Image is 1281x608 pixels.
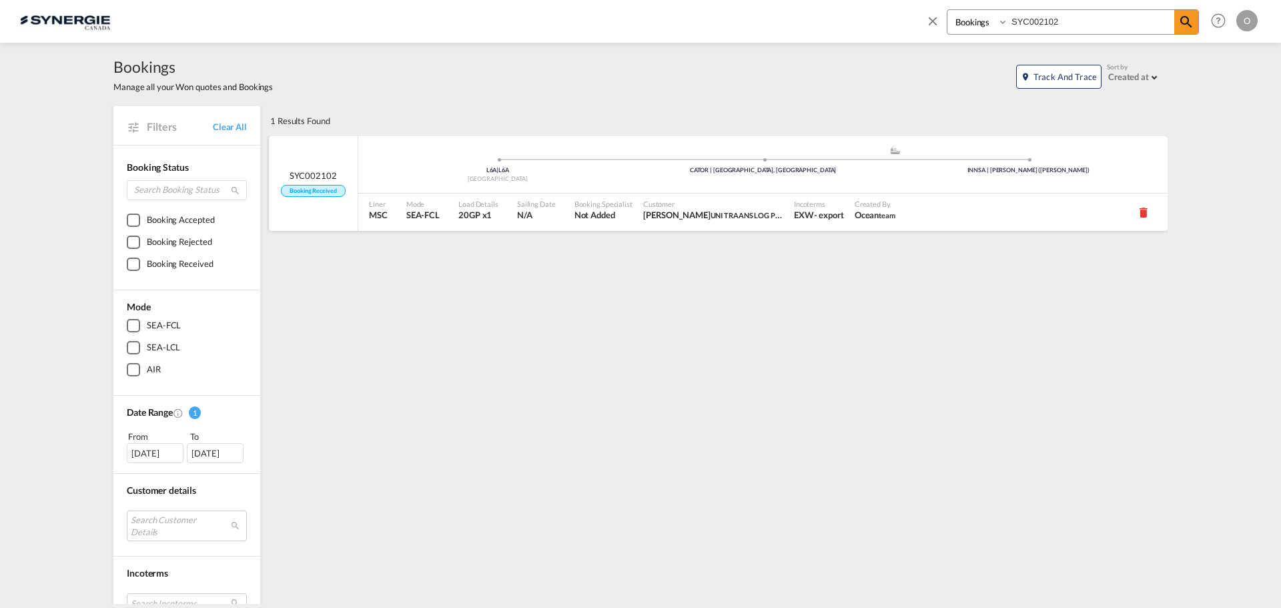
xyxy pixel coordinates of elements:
span: EXW export [794,209,844,221]
span: L6A [498,166,509,174]
div: Customer details [127,484,247,497]
span: UNI TRAANS LOG PVT LTD [711,210,800,220]
div: Booking Accepted [147,214,214,227]
span: Liner [369,199,388,209]
div: Booking Status [127,161,247,174]
span: Incoterms [794,199,844,209]
md-icon: icon-close [925,13,940,28]
span: 1 [189,406,201,419]
md-icon: icon-magnify [1178,14,1194,30]
span: N/A [517,209,556,221]
span: SYC002102 [290,170,336,182]
div: [GEOGRAPHIC_DATA] [365,175,630,184]
div: SEA-LCL [147,341,180,354]
span: From To [DATE][DATE] [127,430,247,463]
md-checkbox: AIR [127,363,247,376]
div: [DATE] [187,443,244,463]
span: Booking Status [127,162,189,173]
span: Filters [147,119,213,134]
span: Not Added [574,209,632,221]
div: Booking Received [147,258,213,271]
span: Bookings [113,56,273,77]
span: Sailing Date [517,199,556,209]
input: Search Booking Status [127,180,247,200]
img: 1f56c880d42311ef80fc7dca854c8e59.png [20,6,110,36]
span: Incoterms [127,567,168,579]
span: Mode [406,199,440,209]
span: Sort by [1107,62,1128,71]
div: O [1236,10,1258,31]
span: 20GP x 1 [458,209,498,221]
div: Created at [1108,71,1149,82]
div: AIR [147,363,161,376]
div: CATOR | [GEOGRAPHIC_DATA], [GEOGRAPHIC_DATA] [630,166,896,175]
div: EXW [794,209,814,221]
input: Enter Booking ID, Reference ID, Order ID [1008,10,1174,33]
span: SIMRANJEET KAUR UNI TRAANS LOG PVT LTD [643,209,783,221]
div: Booking Rejected [147,236,211,249]
span: Booking Received [281,185,345,198]
div: SYC002102 Booking Received Pickup Canada assets/icons/custom/ship-fill.svgassets/icons/custom/rol... [269,136,1168,231]
span: Load Details [458,199,498,209]
span: | [496,166,498,174]
span: SEA-FCL [406,209,440,221]
span: Created By [855,199,895,209]
md-icon: assets/icons/custom/ship-fill.svg [887,147,903,154]
div: - export [814,209,844,221]
div: Help [1207,9,1236,33]
md-icon: icon-map-marker [1021,72,1030,81]
md-checkbox: SEA-FCL [127,319,247,332]
span: icon-close [925,9,947,41]
span: MSC [369,209,388,221]
span: L6A [486,166,499,174]
md-icon: icon-magnify [230,186,240,196]
a: Clear All [213,121,247,133]
md-icon: icon-delete [1137,206,1150,219]
span: Customer [643,199,783,209]
span: Booking Specialist [574,199,632,209]
div: To [189,430,248,443]
span: Customer details [127,485,195,496]
span: Date Range [127,406,173,418]
span: Mode [127,301,151,312]
span: Manage all your Won quotes and Bookings [113,81,273,93]
button: icon-map-markerTrack and Trace [1016,65,1102,89]
span: Help [1207,9,1230,32]
md-icon: Created On [173,408,183,418]
div: From [127,430,185,443]
span: icon-magnify [1174,10,1198,34]
div: 1 Results Found [270,106,330,135]
md-checkbox: SEA-LCL [127,341,247,354]
span: Ocean team [855,209,895,221]
div: [DATE] [127,443,183,463]
div: SEA-FCL [147,319,181,332]
span: team [879,211,895,220]
div: INNSA | [PERSON_NAME] ([PERSON_NAME]) [895,166,1161,175]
